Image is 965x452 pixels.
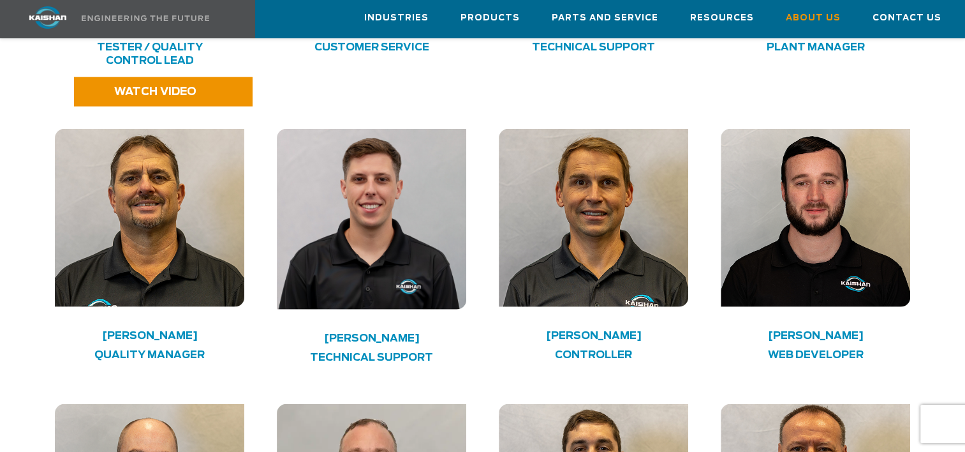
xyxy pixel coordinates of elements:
span: Contact Us [873,11,941,26]
a: Products [460,1,520,35]
span: Resources [690,11,754,26]
h4: Quality Manager [74,349,225,362]
h4: [PERSON_NAME] [74,333,225,339]
h4: Technical Support [518,41,669,54]
a: WATCH VIDEO [74,77,253,107]
a: Industries [364,1,429,35]
a: Resources [690,1,754,35]
img: kaishan employee [277,129,466,310]
h4: Technical Support [296,351,447,365]
h4: [PERSON_NAME] [740,333,891,339]
a: Contact Us [873,1,941,35]
span: Products [460,11,520,26]
h4: Customer Service [296,41,447,54]
span: About Us [786,11,841,26]
span: Industries [364,11,429,26]
img: kaishan employee [499,129,688,308]
h4: Tester / Quality Control Lead [74,41,225,68]
span: Parts and Service [552,11,658,26]
img: kaishan employee [721,129,910,308]
span: WATCH VIDEO [114,87,196,97]
h4: Controller [518,349,669,362]
a: About Us [786,1,841,35]
img: kaishan employee [55,129,244,308]
a: Parts and Service [552,1,658,35]
h4: [PERSON_NAME] [296,335,447,342]
h4: Plant Manager [740,41,891,54]
h4: [PERSON_NAME] [518,333,669,339]
img: Engineering the future [82,15,209,21]
h4: Web Developer [740,349,891,362]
